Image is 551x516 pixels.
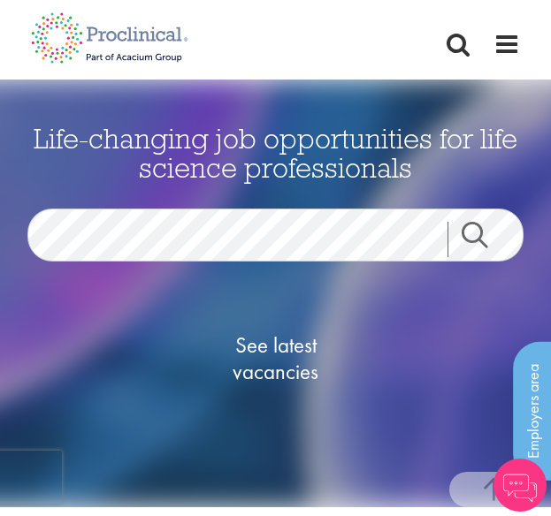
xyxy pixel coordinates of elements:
[187,270,364,447] a: See latestvacancies
[448,222,524,257] a: Job search submit button
[494,459,547,512] img: Chatbot
[187,332,364,385] span: See latest vacancies
[34,120,517,186] span: Life-changing job opportunities for life science professionals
